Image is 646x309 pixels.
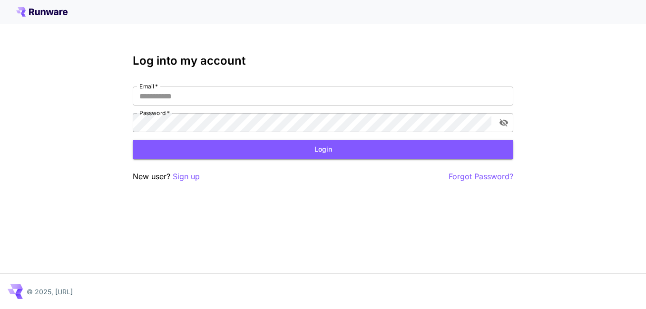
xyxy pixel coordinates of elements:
[133,171,200,183] p: New user?
[139,82,158,90] label: Email
[173,171,200,183] button: Sign up
[139,109,170,117] label: Password
[27,287,73,297] p: © 2025, [URL]
[449,171,513,183] button: Forgot Password?
[133,54,513,68] h3: Log into my account
[495,114,512,131] button: toggle password visibility
[133,140,513,159] button: Login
